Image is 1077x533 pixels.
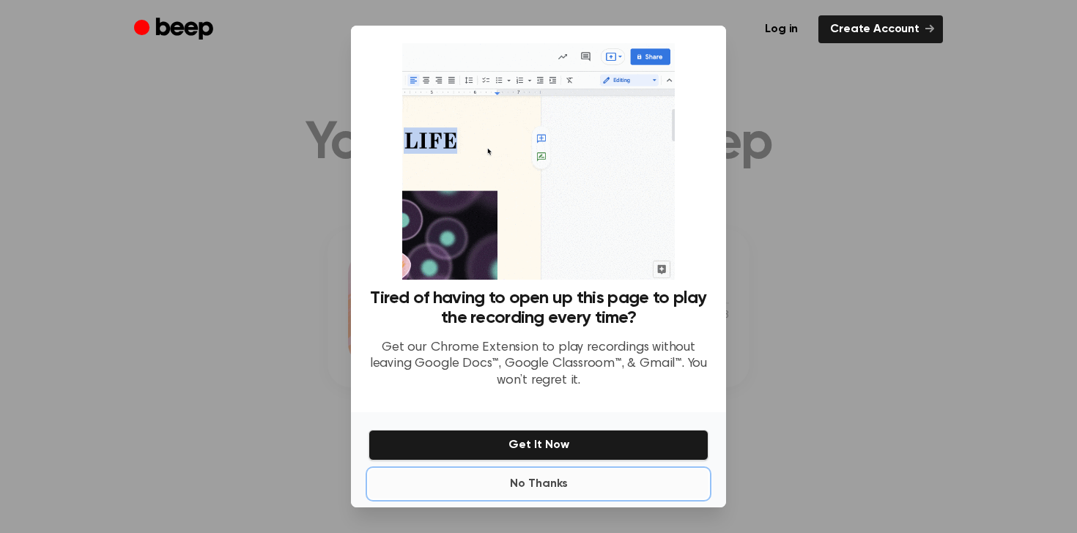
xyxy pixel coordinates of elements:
button: No Thanks [369,469,708,499]
p: Get our Chrome Extension to play recordings without leaving Google Docs™, Google Classroom™, & Gm... [369,340,708,389]
a: Beep [134,15,217,44]
h3: Tired of having to open up this page to play the recording every time? [369,288,708,328]
button: Get It Now [369,430,708,461]
a: Log in [753,15,810,43]
img: Beep extension in action [402,43,674,280]
a: Create Account [818,15,943,43]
